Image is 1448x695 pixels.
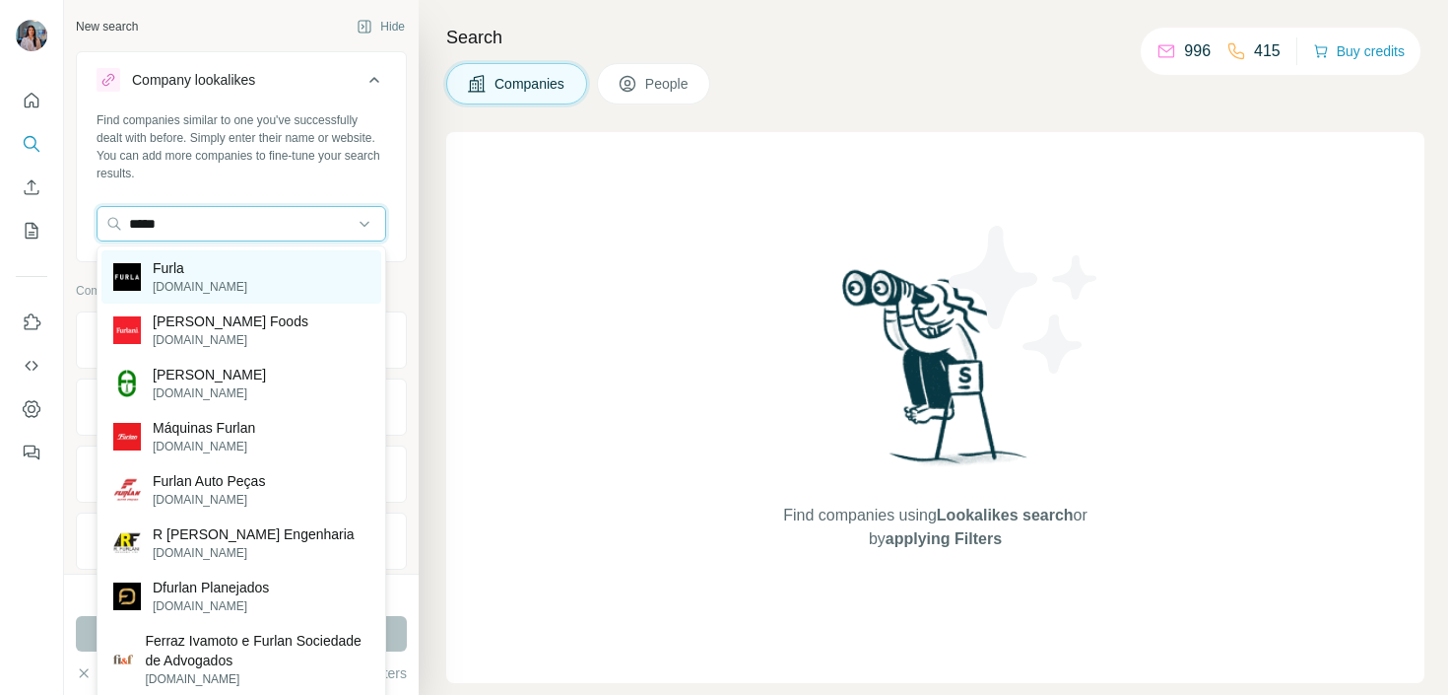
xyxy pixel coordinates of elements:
[153,258,247,278] p: Furla
[153,597,269,615] p: [DOMAIN_NAME]
[343,12,419,41] button: Hide
[113,370,141,397] img: Usina Furlan
[153,418,255,438] p: Máquinas Furlan
[77,56,406,111] button: Company lookalikes
[76,18,138,35] div: New search
[16,83,47,118] button: Quick start
[153,524,355,544] p: R [PERSON_NAME] Engenharia
[833,264,1038,484] img: Surfe Illustration - Woman searching with binoculars
[77,518,406,565] button: Annual revenue ($)
[645,74,691,94] span: People
[153,278,247,296] p: [DOMAIN_NAME]
[77,383,406,431] button: Industry
[16,20,47,51] img: Avatar
[76,663,132,683] button: Clear
[76,282,407,300] p: Company information
[145,670,369,688] p: [DOMAIN_NAME]
[113,263,141,291] img: Furla
[153,331,308,349] p: [DOMAIN_NAME]
[1313,37,1405,65] button: Buy credits
[16,348,47,383] button: Use Surfe API
[132,70,255,90] div: Company lookalikes
[153,471,265,491] p: Furlan Auto Peças
[16,213,47,248] button: My lists
[77,451,406,498] button: HQ location
[113,529,141,557] img: R Furlani Engenharia
[153,578,269,597] p: Dfurlan Planejados
[16,170,47,205] button: Enrich CSV
[153,384,266,402] p: [DOMAIN_NAME]
[1184,39,1211,63] p: 996
[97,111,386,182] div: Find companies similar to one you've successfully dealt with before. Simply enter their name or w...
[1254,39,1281,63] p: 415
[153,312,308,331] p: [PERSON_NAME] Foods
[113,423,141,451] img: Máquinas Furlan
[153,544,355,562] p: [DOMAIN_NAME]
[16,435,47,470] button: Feedback
[113,476,141,504] img: Furlan Auto Peças
[777,504,1092,551] span: Find companies using or by
[77,316,406,364] button: Company
[16,305,47,340] button: Use Surfe on LinkedIn
[16,391,47,427] button: Dashboard
[113,583,141,610] img: Dfurlan Planejados
[886,530,1002,547] span: applying Filters
[153,438,255,455] p: [DOMAIN_NAME]
[153,491,265,509] p: [DOMAIN_NAME]
[446,24,1424,51] h4: Search
[145,631,369,670] p: Ferraz Ivamoto e Furlan Sociedade de Advogados
[113,650,133,669] img: Ferraz Ivamoto e Furlan Sociedade de Advogados
[16,126,47,162] button: Search
[936,211,1113,388] img: Surfe Illustration - Stars
[153,365,266,384] p: [PERSON_NAME]
[937,507,1074,523] span: Lookalikes search
[113,316,141,344] img: Furlani Foods
[494,74,566,94] span: Companies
